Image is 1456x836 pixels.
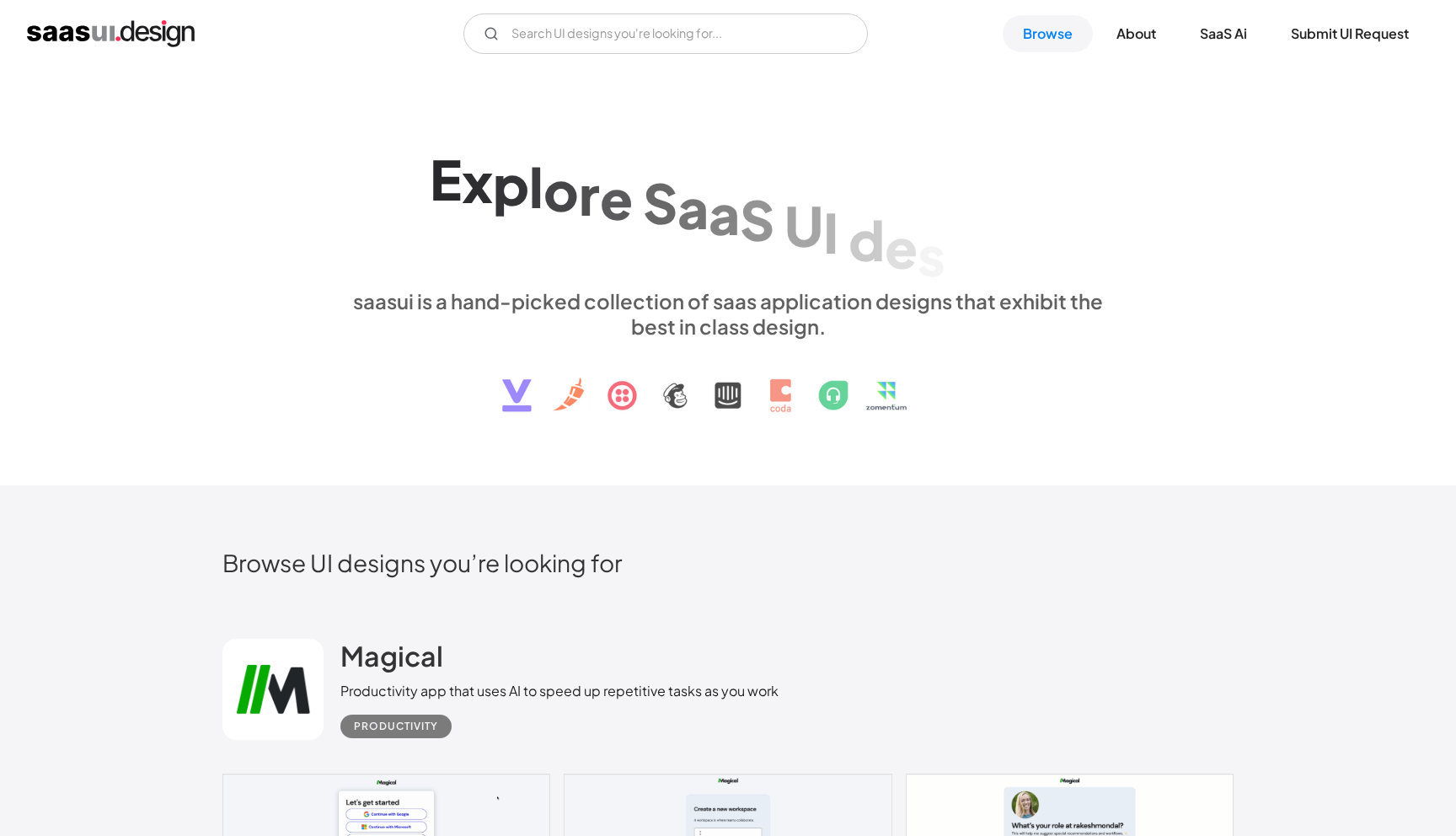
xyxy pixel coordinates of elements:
[885,214,918,279] div: e
[340,639,443,681] a: Magical
[462,148,493,213] div: x
[1271,15,1429,52] a: Submit UI Request
[643,170,677,235] div: S
[340,639,443,673] h2: Magical
[340,288,1116,339] div: saasui is a hand-picked collection of saas application designs that exhibit the best in class des...
[1096,15,1176,52] a: About
[354,716,438,737] div: Productivity
[823,200,838,265] div: I
[463,13,868,54] form: Email Form
[918,222,945,287] div: s
[493,151,529,216] div: p
[740,186,774,251] div: S
[784,193,823,258] div: U
[340,681,779,701] div: Productivity app that uses AI to speed up repetitive tasks as you work
[27,20,195,47] a: home
[529,154,543,219] div: l
[463,13,868,54] input: Search UI designs you're looking for...
[1003,15,1093,52] a: Browse
[222,548,1234,577] h2: Browse UI designs you’re looking for
[473,339,983,426] img: text, icon, saas logo
[579,161,600,226] div: r
[543,158,579,222] div: o
[340,142,1116,272] h1: Explore SaaS UI design patterns & interactions.
[677,175,709,240] div: a
[430,147,462,212] div: E
[1180,15,1267,52] a: SaaS Ai
[709,180,740,245] div: a
[600,165,633,230] div: e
